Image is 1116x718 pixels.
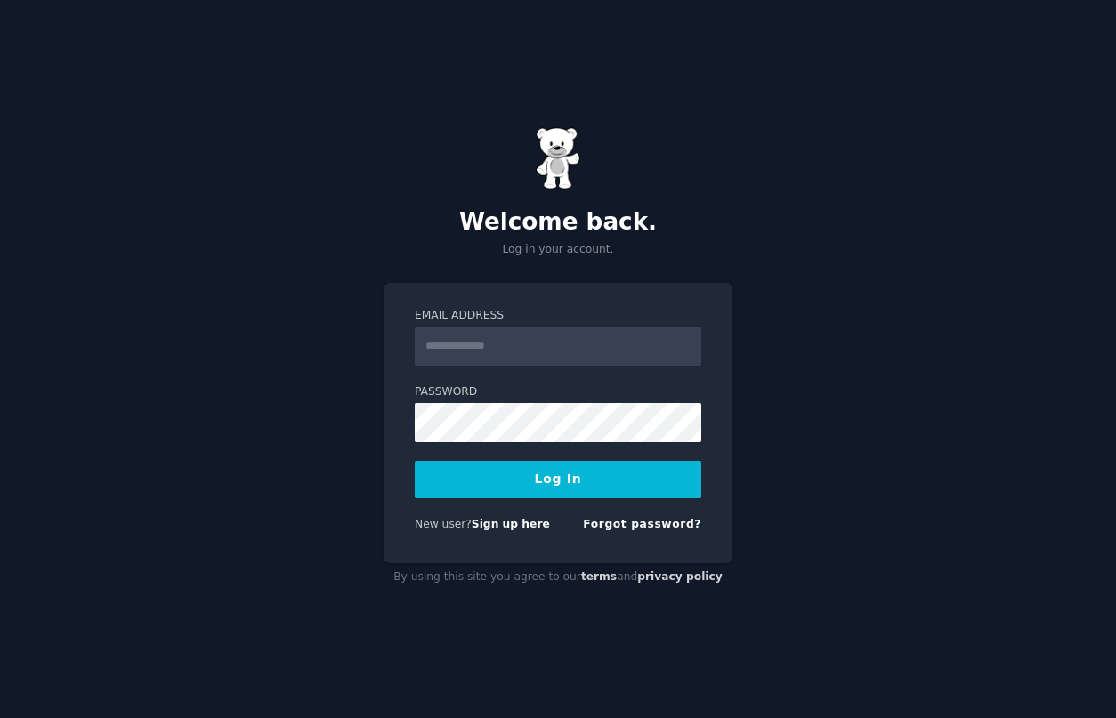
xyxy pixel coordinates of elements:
[384,208,732,237] h2: Welcome back.
[472,518,550,530] a: Sign up here
[637,570,723,583] a: privacy policy
[415,384,701,400] label: Password
[415,461,701,498] button: Log In
[384,242,732,258] p: Log in your account.
[384,563,732,592] div: By using this site you agree to our and
[581,570,617,583] a: terms
[583,518,701,530] a: Forgot password?
[536,127,580,190] img: Gummy Bear
[415,308,701,324] label: Email Address
[415,518,472,530] span: New user?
